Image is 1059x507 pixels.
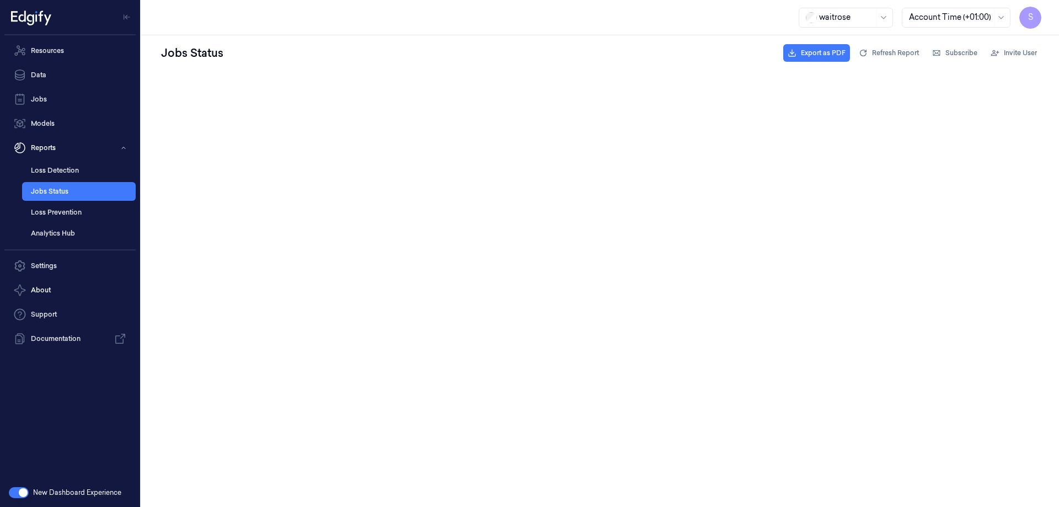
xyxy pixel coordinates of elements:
a: Analytics Hub [22,224,136,243]
button: Reports [4,137,136,159]
span: Subscribe [945,48,977,58]
a: Jobs Status [22,182,136,201]
a: Loss Detection [22,161,136,180]
button: Subscribe [928,44,982,62]
button: Toggle Navigation [118,8,136,26]
a: Documentation [4,328,136,350]
button: S [1019,7,1041,29]
button: Invite User [986,44,1041,62]
a: Jobs [4,88,136,110]
button: About [4,279,136,301]
a: Models [4,113,136,135]
button: Refresh Report [854,44,923,62]
div: Jobs Status [159,43,226,63]
span: Refresh Report [872,48,919,58]
a: Resources [4,40,136,62]
a: Data [4,64,136,86]
a: Loss Prevention [22,203,136,222]
span: Export as PDF [801,48,846,58]
span: Invite User [1004,48,1037,58]
a: Support [4,303,136,325]
a: Settings [4,255,136,277]
button: Export as PDF [783,44,850,62]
